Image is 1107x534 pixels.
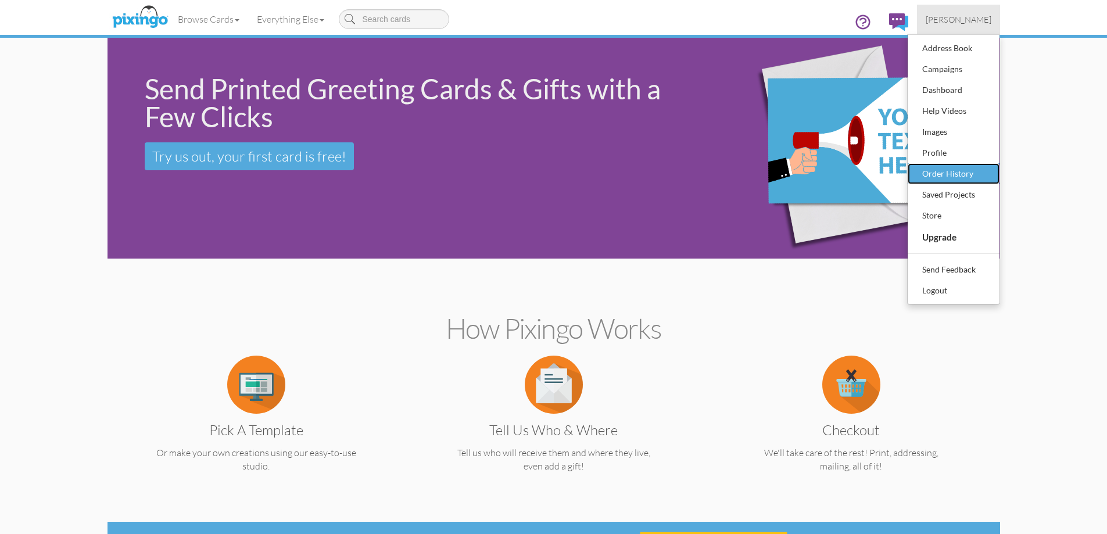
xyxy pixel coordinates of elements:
[734,422,969,438] h3: Checkout
[139,422,374,438] h3: Pick a Template
[130,446,382,473] p: Or make your own creations using our easy-to-use studio.
[919,186,988,203] div: Saved Projects
[145,142,354,170] a: Try us out, your first card is free!
[919,123,988,141] div: Images
[908,259,999,280] a: Send Feedback
[436,422,671,438] h3: Tell us Who & Where
[926,15,991,24] span: [PERSON_NAME]
[919,102,988,120] div: Help Videos
[908,280,999,301] a: Logout
[919,282,988,299] div: Logout
[128,313,980,344] h2: How Pixingo works
[919,40,988,57] div: Address Book
[908,226,999,248] a: Upgrade
[919,207,988,224] div: Store
[908,101,999,121] a: Help Videos
[145,75,693,131] div: Send Printed Greeting Cards & Gifts with a Few Clicks
[919,144,988,162] div: Profile
[919,81,988,99] div: Dashboard
[822,356,880,414] img: item.alt
[908,142,999,163] a: Profile
[919,60,988,78] div: Campaigns
[917,5,1000,34] a: [PERSON_NAME]
[248,5,333,34] a: Everything Else
[227,356,285,414] img: item.alt
[169,5,248,34] a: Browse Cards
[725,378,977,473] a: Checkout We'll take care of the rest! Print, addressing, mailing, all of it!
[908,38,999,59] a: Address Book
[525,356,583,414] img: item.alt
[919,165,988,182] div: Order History
[725,446,977,473] p: We'll take care of the rest! Print, addressing, mailing, all of it!
[889,13,908,31] img: comments.svg
[919,261,988,278] div: Send Feedback
[908,205,999,226] a: Store
[109,3,171,32] img: pixingo logo
[712,21,993,275] img: eb544e90-0942-4412-bfe0-c610d3f4da7c.png
[908,184,999,205] a: Saved Projects
[339,9,449,29] input: Search cards
[908,59,999,80] a: Campaigns
[908,163,999,184] a: Order History
[152,148,346,165] span: Try us out, your first card is free!
[908,121,999,142] a: Images
[919,228,988,246] div: Upgrade
[130,378,382,473] a: Pick a Template Or make your own creations using our easy-to-use studio.
[428,446,680,473] p: Tell us who will receive them and where they live, even add a gift!
[428,378,680,473] a: Tell us Who & Where Tell us who will receive them and where they live, even add a gift!
[908,80,999,101] a: Dashboard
